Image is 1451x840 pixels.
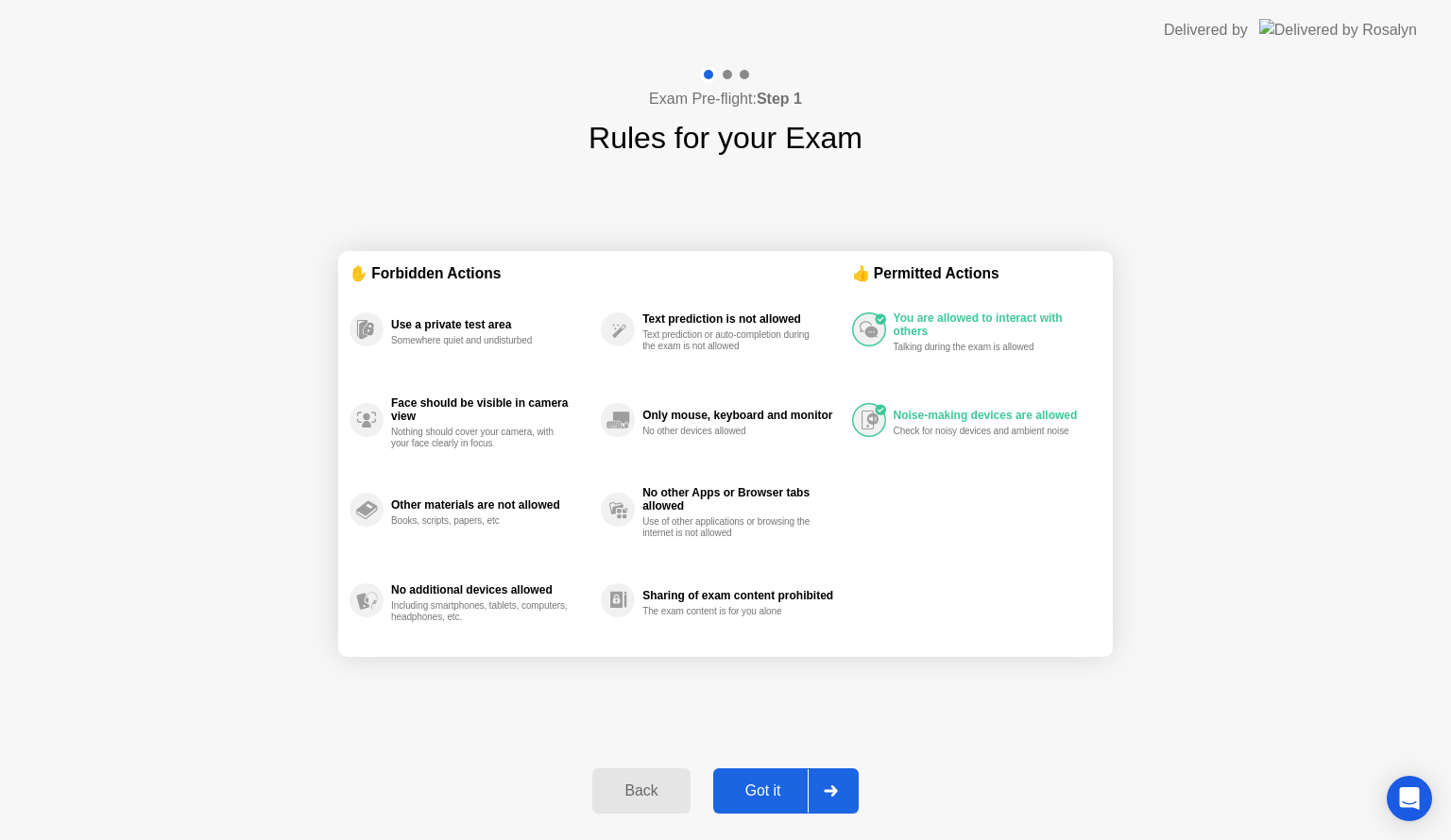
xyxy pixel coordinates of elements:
div: Somewhere quiet and undisturbed [391,335,570,346]
button: Back [592,768,690,814]
div: Only mouse, keyboard and monitor [642,409,842,422]
div: No additional devices allowed [391,583,591,596]
b: Step 1 [757,91,802,107]
div: Books, scripts, papers, etc [391,515,570,527]
div: Use of other applications or browsing the internet is not allowed [642,516,821,539]
h4: Exam Pre-flight: [649,88,802,110]
div: ✋ Forbidden Actions [350,262,852,284]
div: Face should be visible in camera view [391,396,591,423]
img: Delivered by Rosalyn [1259,19,1417,41]
div: Text prediction is not allowed [642,312,842,326]
div: Talking during the exam is allowed [894,342,1072,353]
div: You are allowed to interact with others [894,311,1092,338]
div: The exam content is for you alone [642,606,821,617]
div: Including smartphones, tablets, computers, headphones, etc. [391,600,570,623]
div: Check for noisy devices and ambient noise [894,426,1072,437]
h1: Rules for your Exam [589,115,862,160]
div: Noise-making devices are allowed [894,409,1092,422]
div: Sharing of exam content prohibited [642,589,842,602]
div: Open Intercom Messenger [1387,776,1432,821]
button: Got it [713,768,859,814]
div: Text prediction or auto-completion during the exam is not allowed [642,329,821,352]
div: Use a private test area [391,318,591,331]
div: Delivered by [1164,19,1248,42]
div: No other devices allowed [642,426,821,437]
div: Back [598,782,684,799]
div: Other materials are not allowed [391,498,591,512]
div: Got it [719,782,808,799]
div: Nothing should cover your camera, with your face clearly in focus [391,427,570,449]
div: 👍 Permitted Actions [852,262,1101,284]
div: No other Apps or Browser tabs allowed [642,486,842,512]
